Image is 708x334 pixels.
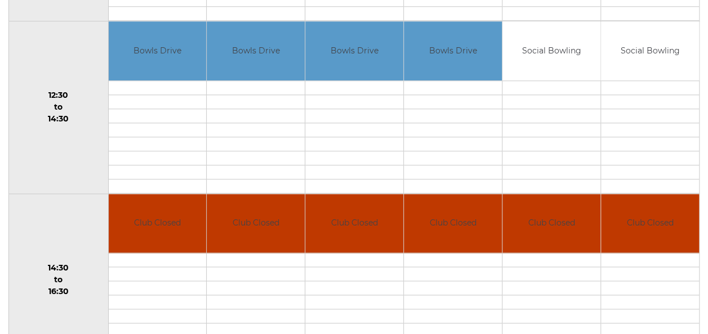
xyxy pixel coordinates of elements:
[502,21,600,80] td: Social Bowling
[207,21,305,80] td: Bowls Drive
[9,21,109,194] td: 12:30 to 14:30
[109,194,207,253] td: Club Closed
[502,194,600,253] td: Club Closed
[305,21,403,80] td: Bowls Drive
[404,21,502,80] td: Bowls Drive
[601,194,699,253] td: Club Closed
[109,21,207,80] td: Bowls Drive
[207,194,305,253] td: Club Closed
[305,194,403,253] td: Club Closed
[601,21,699,80] td: Social Bowling
[404,194,502,253] td: Club Closed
